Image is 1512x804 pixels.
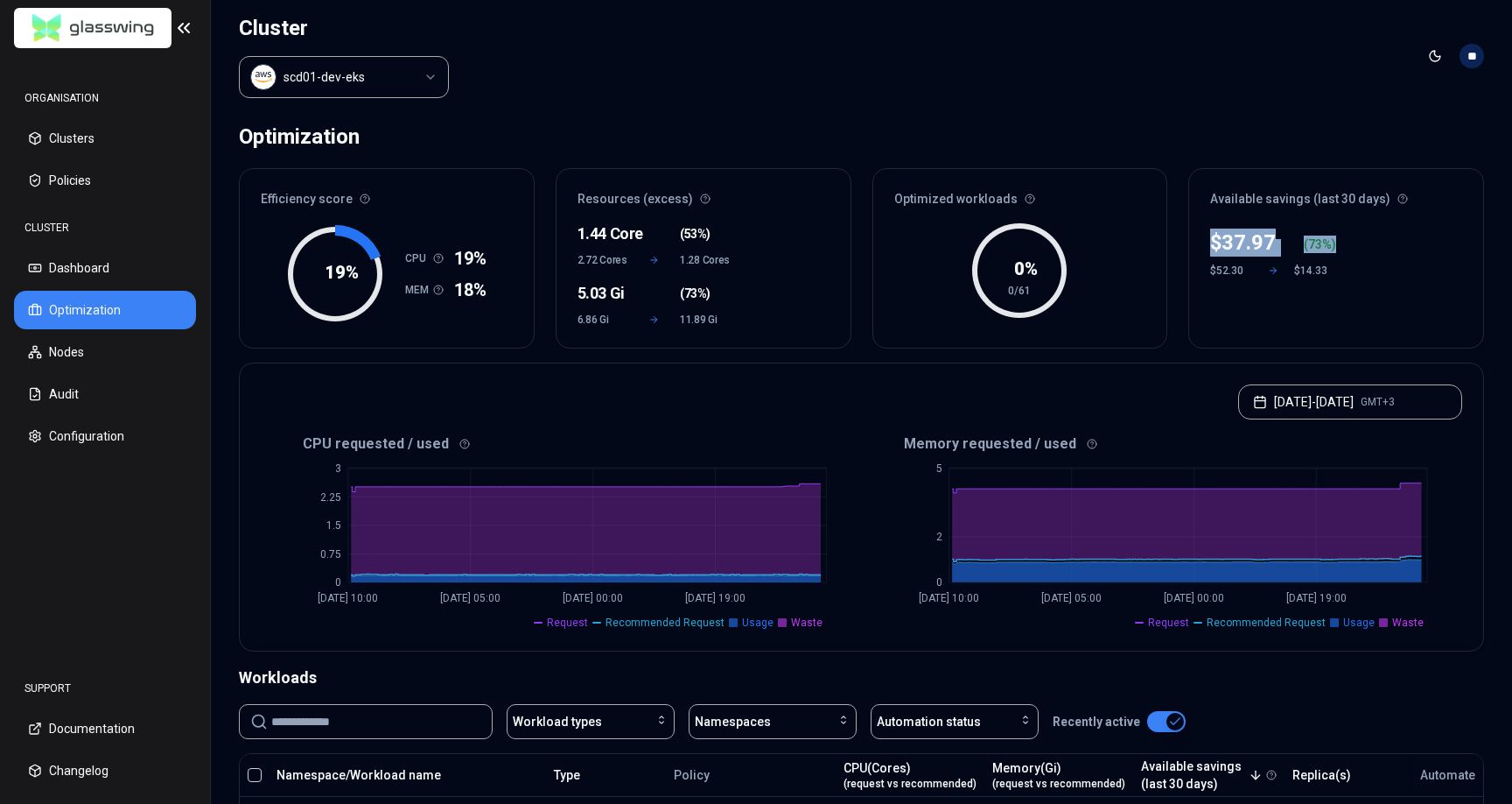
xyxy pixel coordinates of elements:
button: Memory(Gi)(request vs recommended) [992,758,1125,793]
div: Automate [1420,766,1475,784]
div: $14.33 [1294,264,1336,278]
span: (request vs recommended) [843,777,976,791]
tspan: 2.25 [320,491,341,504]
p: Recently active [1053,713,1140,730]
button: Audit [14,375,196,413]
div: Resources (excess) [556,169,850,218]
div: Optimization [239,119,360,154]
img: aws [255,68,272,86]
button: [DATE]-[DATE]GMT+3 [1238,384,1462,420]
span: Namespaces [695,713,771,730]
span: (request vs recommended) [992,777,1125,791]
span: Recommended Request [1207,616,1326,630]
button: Workload types [507,704,675,739]
span: Waste [1392,616,1424,630]
button: Select a value [239,56,449,98]
div: 5.03 Gi [577,281,629,306]
button: Documentation [14,709,196,748]
button: Type [554,758,580,793]
span: Usage [742,616,773,630]
h1: MEM [405,283,433,297]
span: 73% [684,285,707,302]
div: 1.44 Core [577,222,629,246]
tspan: 0 % [1014,258,1038,279]
button: Automation status [871,704,1039,739]
span: Waste [791,616,822,630]
div: Memory(Gi) [992,759,1125,791]
div: Workloads [239,666,1484,690]
p: 73 [1308,236,1322,253]
span: 11.89 Gi [680,313,731,327]
button: Available savings(last 30 days) [1141,758,1263,793]
button: Policies [14,161,196,200]
span: ( ) [680,285,710,302]
tspan: [DATE] 00:00 [1164,592,1224,604]
tspan: [DATE] 05:00 [440,592,500,604]
tspan: 0/61 [1008,285,1031,297]
tspan: 5 [935,462,941,475]
div: ORGANISATION [14,81,196,116]
div: CPU requested / used [261,434,862,455]
tspan: 2 [935,531,941,543]
tspan: 19 % [325,262,359,283]
button: Namespaces [689,704,857,739]
tspan: [DATE] 19:00 [1286,592,1347,604]
div: Efficiency score [240,169,534,218]
img: GlassWing [25,8,161,49]
span: 53% [684,225,707,243]
div: Optimized workloads [873,169,1167,218]
span: 1.28 Cores [680,253,731,267]
div: Memory requested / used [862,434,1463,455]
span: 6.86 Gi [577,313,629,327]
button: Nodes [14,333,196,371]
tspan: 0 [935,576,941,589]
tspan: [DATE] 19:00 [685,592,745,604]
span: Usage [1343,616,1375,630]
div: CLUSTER [14,210,196,245]
tspan: 0.75 [320,548,341,561]
tspan: [DATE] 10:00 [318,592,378,604]
span: Automation status [877,713,981,730]
button: Optimization [14,291,196,329]
div: CPU(Cores) [843,759,976,791]
div: $52.30 [1210,264,1252,278]
tspan: [DATE] 10:00 [919,592,979,604]
h1: Cluster [239,14,449,42]
span: Request [1148,616,1189,630]
div: SUPPORT [14,671,196,706]
span: 2.72 Cores [577,253,629,267]
button: Namespace/Workload name [276,758,441,793]
span: Request [547,616,588,630]
span: GMT+3 [1361,395,1395,409]
span: Workload types [513,713,602,730]
tspan: 1.5 [326,519,341,532]
tspan: 0 [335,576,341,589]
span: 18% [454,278,486,302]
button: Configuration [14,417,196,455]
div: Policy [674,766,828,784]
button: CPU(Cores)(request vs recommended) [843,758,976,793]
span: 19% [454,246,486,271]
button: Clusters [14,119,196,158]
button: Dashboard [14,249,196,287]
div: ( %) [1304,236,1336,253]
button: Changelog [14,751,196,790]
span: Recommended Request [605,616,724,630]
tspan: [DATE] 05:00 [1041,592,1102,604]
span: ( ) [680,225,710,243]
tspan: [DATE] 00:00 [563,592,623,604]
h1: CPU [405,251,433,265]
div: Available savings (last 30 days) [1189,169,1483,218]
div: $ [1210,229,1276,257]
tspan: 3 [335,462,341,475]
p: 37.97 [1221,229,1276,257]
button: Replica(s) [1292,758,1351,793]
div: scd01-dev-eks [283,68,365,86]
